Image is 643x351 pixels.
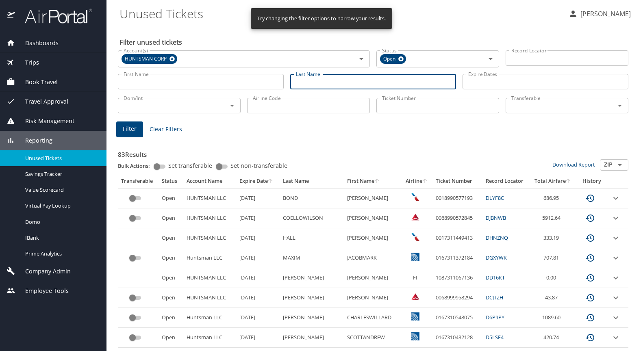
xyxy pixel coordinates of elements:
span: Employee Tools [15,286,69,295]
td: Open [159,188,183,208]
td: Huntsman LLC [183,248,236,268]
button: Open [614,159,626,171]
img: Delta Airlines [411,292,419,301]
th: Record Locator [482,174,530,188]
td: 0167310432128 [432,328,482,348]
td: 5912.64 [530,208,576,228]
button: sort [566,179,571,184]
img: United Airlines [411,253,419,261]
td: [PERSON_NAME] [344,268,402,288]
td: [DATE] [236,208,280,228]
img: American Airlines [411,233,419,241]
td: 43.87 [530,288,576,308]
td: [DATE] [236,308,280,328]
td: [DATE] [236,188,280,208]
button: expand row [611,293,621,303]
th: Expire Date [236,174,280,188]
th: Account Name [183,174,236,188]
button: Filter [116,121,143,137]
span: Clear Filters [150,124,182,134]
button: sort [422,179,428,184]
button: expand row [611,273,621,283]
td: JACOBMARK [344,248,402,268]
td: 0068990572845 [432,208,482,228]
span: Risk Management [15,117,74,126]
button: expand row [611,233,621,243]
span: FI [413,274,417,281]
a: DCJTZH [486,294,503,301]
span: IBank [25,234,97,242]
span: Filter [123,124,137,134]
td: Open [159,308,183,328]
h2: Filter unused tickets [119,36,630,49]
span: Domo [25,218,97,226]
td: MAXIM [280,248,344,268]
span: Travel Approval [15,97,68,106]
span: Virtual Pay Lookup [25,202,97,210]
span: Open [380,55,400,63]
td: SCOTTANDREW [344,328,402,348]
a: DD16KT [486,274,505,281]
div: Transferable [121,178,155,185]
img: airportal-logo.png [16,8,92,24]
th: Last Name [280,174,344,188]
a: DJBNWB [486,214,506,221]
td: 0.00 [530,268,576,288]
a: DHNZNQ [486,234,508,241]
span: HUNTSMAN CORP [122,55,172,63]
th: Total Airfare [530,174,576,188]
td: COELLOWILSON [280,208,344,228]
td: Open [159,208,183,228]
td: HALL [280,228,344,248]
td: 0017311449413 [432,228,482,248]
img: Delta Airlines [411,213,419,221]
td: Open [159,268,183,288]
td: 707.81 [530,248,576,268]
td: [PERSON_NAME] [280,328,344,348]
th: First Name [344,174,402,188]
td: [PERSON_NAME] [280,288,344,308]
td: Open [159,328,183,348]
td: HUNTSMAN LLC [183,188,236,208]
span: Set non-transferable [230,163,287,169]
span: Dashboards [15,39,59,48]
span: Reporting [15,136,52,145]
button: sort [268,179,274,184]
button: Open [614,100,626,111]
a: DGXYWK [486,254,507,261]
td: 0167310548075 [432,308,482,328]
td: Open [159,248,183,268]
h1: Unused Tickets [119,1,562,26]
button: Open [485,53,496,65]
td: [DATE] [236,268,280,288]
img: United Airlines [411,332,419,340]
td: [DATE] [236,228,280,248]
button: Open [356,53,367,65]
span: Savings Tracker [25,170,97,178]
span: Value Scorecard [25,186,97,194]
td: Huntsman LLC [183,308,236,328]
button: Clear Filters [146,122,185,137]
div: Try changing the filter options to narrow your results. [257,11,386,26]
div: Open [380,54,406,64]
td: 686.95 [530,188,576,208]
th: History [576,174,608,188]
span: Prime Analytics [25,250,97,258]
button: [PERSON_NAME] [565,6,634,21]
a: D5LSF4 [486,334,504,341]
span: Company Admin [15,267,71,276]
p: Bulk Actions: [118,162,156,169]
td: 1087311067136 [432,268,482,288]
td: [PERSON_NAME] [280,308,344,328]
button: sort [374,179,380,184]
img: United Airlines [411,312,419,321]
td: [PERSON_NAME] [344,288,402,308]
th: Ticket Number [432,174,482,188]
h3: 83 Results [118,145,628,159]
td: CHARLESWILLARD [344,308,402,328]
span: Book Travel [15,78,58,87]
td: 420.74 [530,328,576,348]
button: expand row [611,333,621,342]
td: [DATE] [236,288,280,308]
td: 0068999958294 [432,288,482,308]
